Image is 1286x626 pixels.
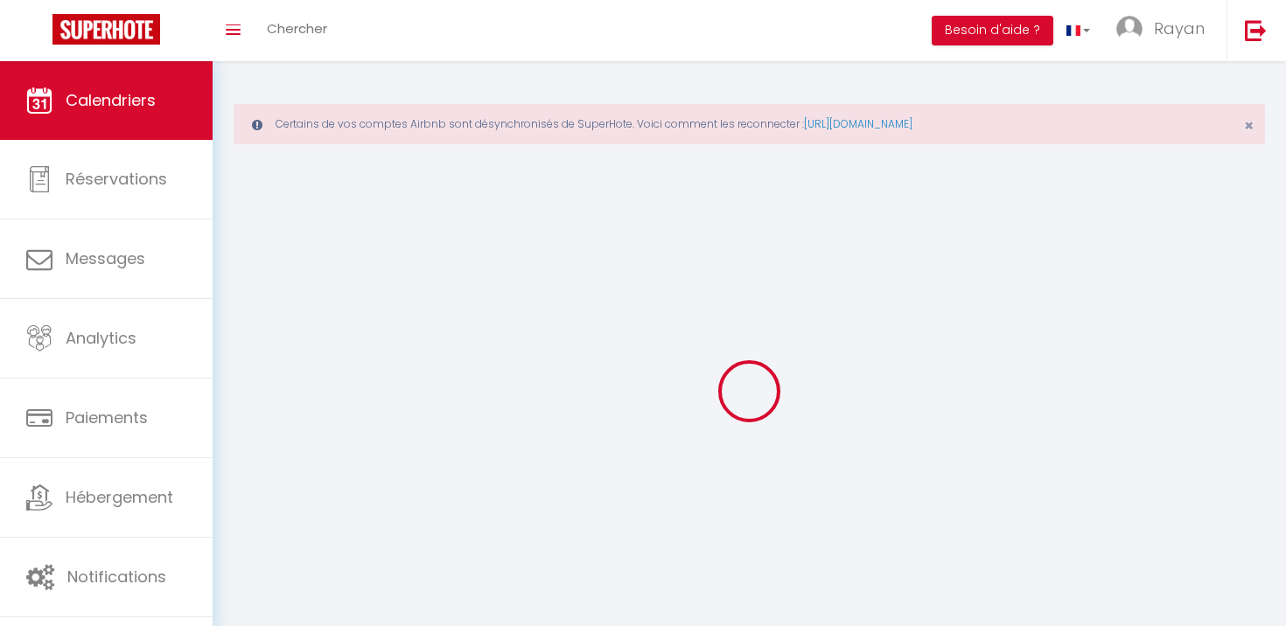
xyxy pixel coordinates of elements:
[66,89,156,111] span: Calendriers
[66,486,173,508] span: Hébergement
[804,116,912,131] a: [URL][DOMAIN_NAME]
[932,16,1053,45] button: Besoin d'aide ?
[66,327,136,349] span: Analytics
[1116,16,1143,42] img: ...
[1154,17,1205,39] span: Rayan
[267,19,327,38] span: Chercher
[1244,115,1254,136] span: ×
[1245,19,1267,41] img: logout
[66,168,167,190] span: Réservations
[66,247,145,269] span: Messages
[67,566,166,588] span: Notifications
[234,104,1265,144] div: Certains de vos comptes Airbnb sont désynchronisés de SuperHote. Voici comment les reconnecter :
[66,407,148,428] span: Paiements
[1244,118,1254,134] button: Close
[52,14,160,45] img: Super Booking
